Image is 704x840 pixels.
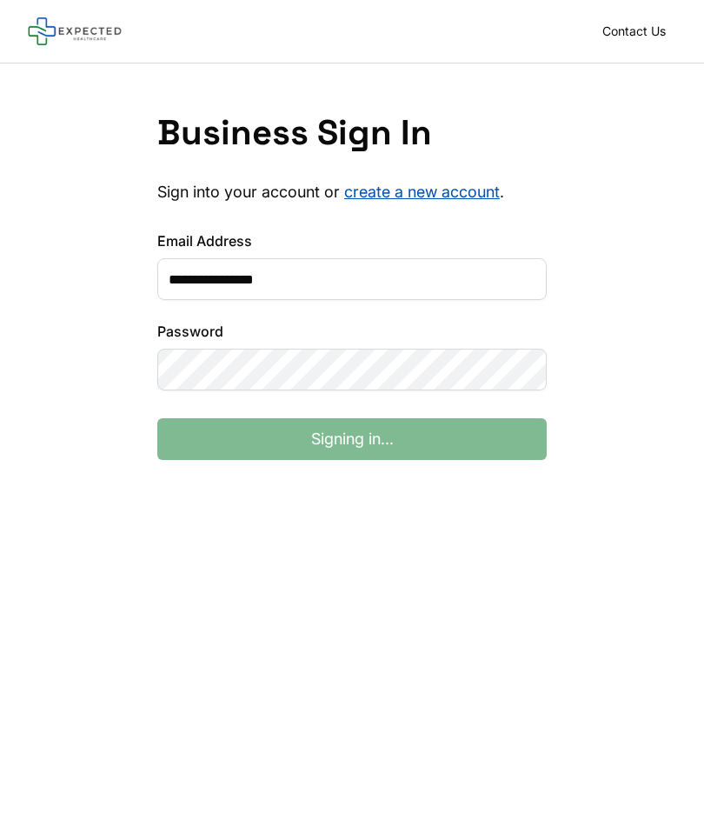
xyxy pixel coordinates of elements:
label: Password [157,321,547,342]
h1: Business Sign In [157,112,547,154]
a: create a new account [344,183,500,201]
label: Email Address [157,230,547,251]
p: Sign into your account or . [157,182,547,203]
a: Contact Us [592,19,676,43]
